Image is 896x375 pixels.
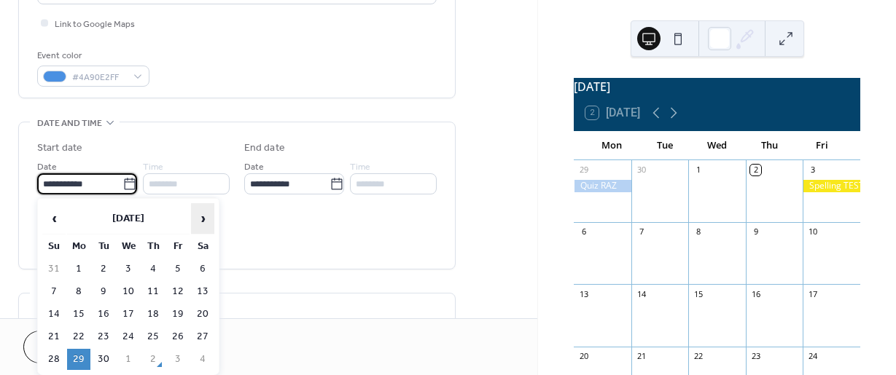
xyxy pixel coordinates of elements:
[141,258,165,280] td: 4
[803,242,860,254] div: Problem Solver 5
[578,165,589,175] div: 29
[585,131,638,160] div: Mon
[750,351,761,362] div: 23
[37,159,57,175] span: Date
[117,281,140,302] td: 10
[42,304,66,325] td: 14
[67,349,90,370] td: 29
[191,304,214,325] td: 20
[37,48,147,63] div: Event color
[191,236,214,257] th: Sa
[42,236,66,257] th: Su
[117,349,140,370] td: 1
[117,236,140,257] th: We
[67,304,90,325] td: 15
[744,131,796,160] div: Thu
[92,258,115,280] td: 2
[72,70,126,85] span: #4A90E2FF
[192,204,214,233] span: ›
[42,326,66,347] td: 21
[166,258,190,280] td: 5
[350,159,370,175] span: Time
[67,236,90,257] th: Mo
[67,281,90,302] td: 8
[693,351,704,362] div: 22
[166,326,190,347] td: 26
[693,226,704,237] div: 8
[578,226,589,237] div: 6
[141,304,165,325] td: 18
[92,349,115,370] td: 30
[750,288,761,299] div: 16
[631,242,689,254] div: MTLJ 4
[143,159,163,175] span: Time
[750,165,761,175] div: 2
[574,78,860,95] div: [DATE]
[55,17,135,32] span: Link to Google Maps
[693,288,704,299] div: 15
[42,349,66,370] td: 28
[67,258,90,280] td: 1
[92,281,115,302] td: 9
[693,165,704,175] div: 1
[141,349,165,370] td: 2
[23,331,113,363] button: Cancel
[191,281,214,302] td: 13
[796,131,849,160] div: Fri
[636,226,647,237] div: 7
[244,141,285,156] div: End date
[636,351,647,362] div: 21
[166,281,190,302] td: 12
[43,204,65,233] span: ‹
[574,180,631,192] div: Quiz RAZ
[636,288,647,299] div: 14
[67,203,190,234] th: [DATE]
[750,226,761,237] div: 9
[37,141,82,156] div: Start date
[578,288,589,299] div: 13
[92,236,115,257] th: Tu
[244,159,264,175] span: Date
[42,258,66,280] td: 31
[166,304,190,325] td: 19
[639,131,691,160] div: Tue
[807,351,818,362] div: 24
[191,349,214,370] td: 4
[141,281,165,302] td: 11
[807,226,818,237] div: 10
[191,326,214,347] td: 27
[141,236,165,257] th: Th
[37,116,102,131] span: Date and time
[42,281,66,302] td: 7
[691,131,744,160] div: Wed
[578,351,589,362] div: 20
[636,165,647,175] div: 30
[67,326,90,347] td: 22
[631,304,689,317] div: Dictée 4
[807,165,818,175] div: 3
[117,326,140,347] td: 24
[803,180,860,192] div: Spelling TEST 3
[117,304,140,325] td: 17
[807,288,818,299] div: 17
[166,349,190,370] td: 3
[117,258,140,280] td: 3
[92,326,115,347] td: 23
[141,326,165,347] td: 25
[166,236,190,257] th: Fr
[92,304,115,325] td: 16
[191,258,214,280] td: 6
